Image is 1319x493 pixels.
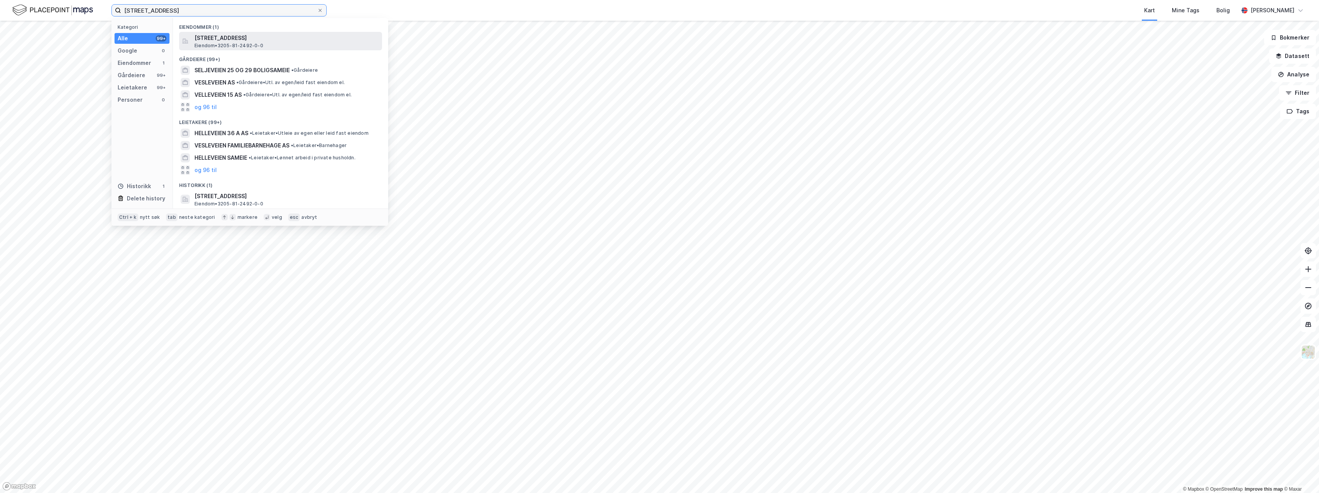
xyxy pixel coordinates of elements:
[1264,30,1316,45] button: Bokmerker
[194,103,217,112] button: og 96 til
[173,176,388,190] div: Historikk (1)
[194,165,217,175] button: og 96 til
[288,213,300,221] div: esc
[272,214,282,220] div: velg
[1269,48,1316,64] button: Datasett
[179,214,215,220] div: neste kategori
[118,58,151,68] div: Eiendommer
[160,60,166,66] div: 1
[194,153,247,162] span: HELLEVEIEN SAMEIE
[173,113,388,127] div: Leietakere (99+)
[194,90,242,99] span: VELLEVEIEN 15 AS
[194,141,289,150] span: VESLEVEIEN FAMILIEBARNEHAGE AS
[173,18,388,32] div: Eiendommer (1)
[194,78,235,87] span: VESLEVEIEN AS
[1245,486,1283,492] a: Improve this map
[1216,6,1230,15] div: Bolig
[1280,104,1316,119] button: Tags
[1183,486,1204,492] a: Mapbox
[118,46,137,55] div: Google
[1281,456,1319,493] iframe: Chat Widget
[1172,6,1199,15] div: Mine Tags
[291,142,347,149] span: Leietaker • Barnehager
[194,129,248,138] span: HELLEVEIEN 36 A AS
[140,214,160,220] div: nytt søk
[301,214,317,220] div: avbryt
[1144,6,1155,15] div: Kart
[118,182,151,191] div: Historikk
[238,214,257,220] div: markere
[121,5,317,16] input: Søk på adresse, matrikkel, gårdeiere, leietakere eller personer
[243,92,352,98] span: Gårdeiere • Utl. av egen/leid fast eiendom el.
[250,130,252,136] span: •
[118,34,128,43] div: Alle
[118,24,169,30] div: Kategori
[236,79,345,86] span: Gårdeiere • Utl. av egen/leid fast eiendom el.
[127,194,165,203] div: Delete history
[160,183,166,189] div: 1
[173,50,388,64] div: Gårdeiere (99+)
[1279,85,1316,101] button: Filter
[156,35,166,41] div: 99+
[1206,486,1243,492] a: OpenStreetMap
[250,130,369,136] span: Leietaker • Utleie av egen eller leid fast eiendom
[236,79,239,85] span: •
[291,142,293,148] span: •
[118,213,138,221] div: Ctrl + k
[118,83,147,92] div: Leietakere
[118,95,143,104] div: Personer
[194,43,263,49] span: Eiendom • 3205-81-2492-0-0
[291,67,318,73] span: Gårdeiere
[12,3,93,17] img: logo.f888ab2527a4732fd821a326f86c7f29.svg
[1301,345,1316,359] img: Z
[249,155,355,161] span: Leietaker • Lønnet arbeid i private husholdn.
[1281,456,1319,493] div: Kontrollprogram for chat
[243,92,246,98] span: •
[1271,67,1316,82] button: Analyse
[2,482,36,491] a: Mapbox homepage
[156,84,166,91] div: 99+
[156,72,166,78] div: 99+
[249,155,251,160] span: •
[160,97,166,103] div: 0
[194,66,290,75] span: SELJEVEIEN 25 OG 29 BOLIGSAMEIE
[194,192,379,201] span: [STREET_ADDRESS]
[166,213,178,221] div: tab
[194,33,379,43] span: [STREET_ADDRESS]
[1251,6,1294,15] div: [PERSON_NAME]
[160,48,166,54] div: 0
[118,71,145,80] div: Gårdeiere
[291,67,294,73] span: •
[194,201,263,207] span: Eiendom • 3205-81-2492-0-0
